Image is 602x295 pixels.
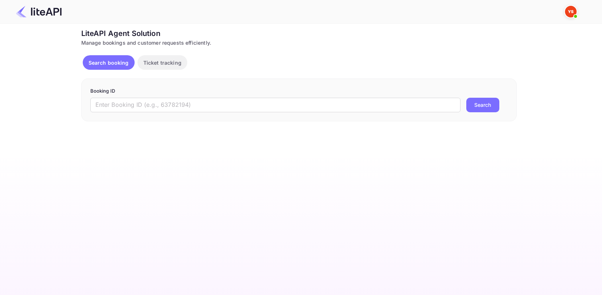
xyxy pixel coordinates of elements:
p: Booking ID [90,88,508,95]
div: Manage bookings and customer requests efficiently. [81,39,517,47]
input: Enter Booking ID (e.g., 63782194) [90,98,460,112]
div: LiteAPI Agent Solution [81,28,517,39]
img: Yandex Support [565,6,577,17]
button: Search [466,98,499,112]
p: Ticket tracking [143,59,181,66]
img: LiteAPI Logo [16,6,62,17]
p: Search booking [89,59,129,66]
